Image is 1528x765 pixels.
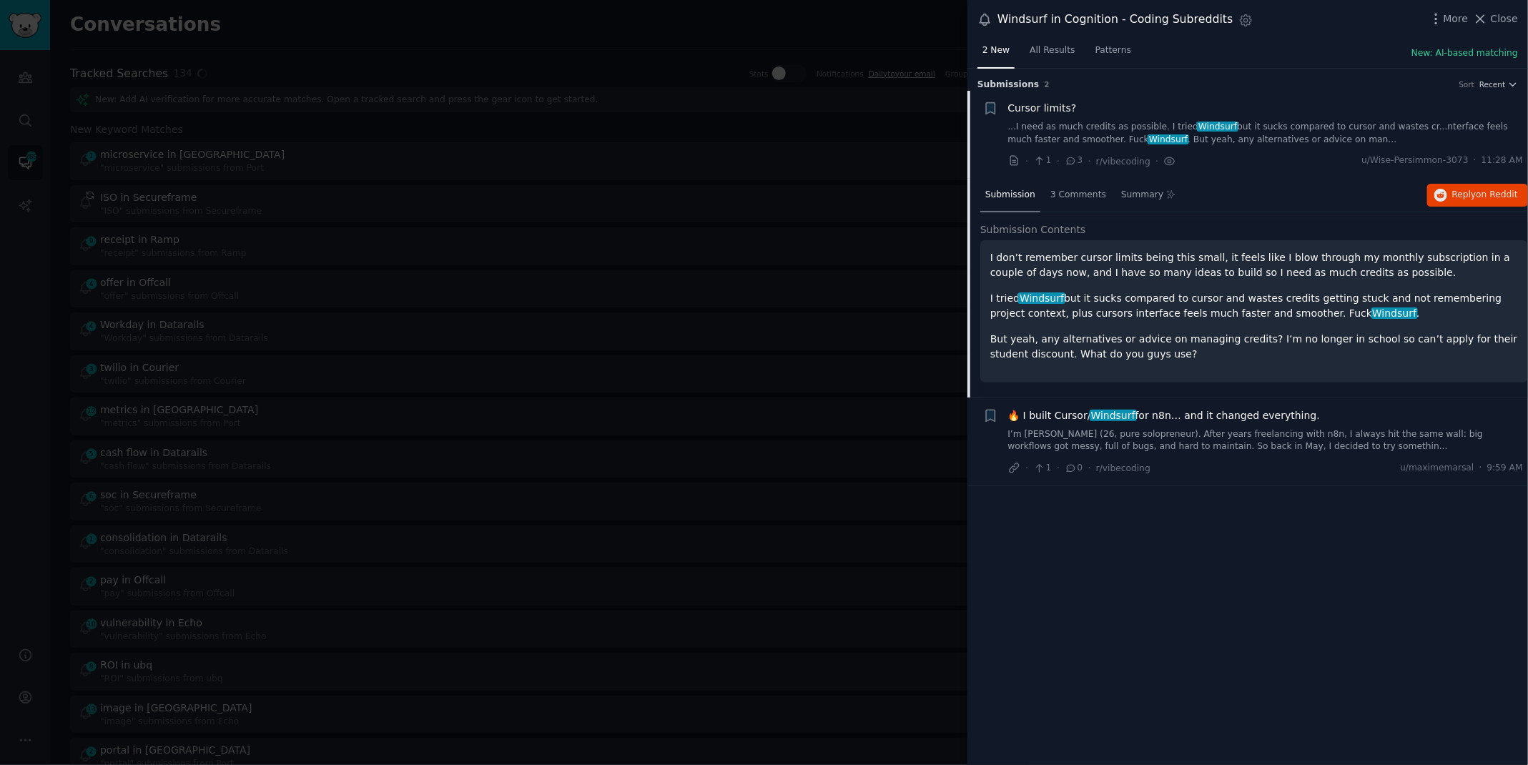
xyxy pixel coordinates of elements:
span: r/vibecoding [1096,157,1150,167]
a: Cursor limits? [1008,101,1077,116]
span: Summary [1121,189,1163,202]
span: Submission Contents [980,222,1086,237]
span: Windsurf [1371,307,1419,319]
span: · [1057,460,1060,475]
span: · [1479,462,1482,475]
span: u/Wise-Persimmon-3073 [1361,154,1469,167]
span: 3 [1065,154,1083,167]
span: 0 [1065,462,1083,475]
span: 2 [1045,80,1050,89]
a: 🔥 I built Cursor/Windsurffor n8n… and it changed everything. [1008,408,1321,423]
button: Close [1473,11,1518,26]
span: Windsurf [1090,410,1137,421]
span: Patterns [1095,44,1131,57]
button: Replyon Reddit [1427,184,1528,207]
span: · [1025,154,1028,169]
span: Submission [985,189,1035,202]
span: 1 [1033,462,1051,475]
span: · [1155,154,1158,169]
span: More [1444,11,1469,26]
span: Close [1491,11,1518,26]
span: Submission s [977,79,1040,92]
button: New: AI-based matching [1411,47,1518,60]
button: Recent [1479,79,1518,89]
span: r/vibecoding [1096,463,1150,473]
span: Windsurf [1148,134,1189,144]
span: · [1025,460,1028,475]
p: I tried but it sucks compared to cursor and wastes credits getting stuck and not remembering proj... [990,291,1518,321]
span: 9:59 AM [1487,462,1523,475]
div: Sort [1459,79,1475,89]
span: 1 [1033,154,1051,167]
span: 🔥 I built Cursor/ for n8n… and it changed everything. [1008,408,1321,423]
span: 11:28 AM [1482,154,1523,167]
div: Windsurf in Cognition - Coding Subreddits [997,11,1233,29]
button: More [1429,11,1469,26]
span: 3 Comments [1050,189,1106,202]
a: All Results [1025,39,1080,69]
span: on Reddit [1477,189,1518,199]
span: · [1088,154,1091,169]
span: Reply [1452,189,1518,202]
span: u/maximemarsal [1401,462,1474,475]
span: 2 New [982,44,1010,57]
span: · [1474,154,1477,167]
span: Windsurf [1197,122,1238,132]
span: · [1057,154,1060,169]
a: 2 New [977,39,1015,69]
span: · [1088,460,1091,475]
a: ...I need as much credits as possible. I triedWindsurfbut it sucks compared to cursor and wastes ... [1008,121,1524,146]
span: All Results [1030,44,1075,57]
a: I’m [PERSON_NAME] (26, pure solopreneur). After years freelancing with n8n, I always hit the same... [1008,428,1524,453]
span: Recent [1479,79,1505,89]
a: Patterns [1090,39,1136,69]
p: I don’t remember cursor limits being this small, it feels like I blow through my monthly subscrip... [990,250,1518,280]
span: Windsurf [1018,292,1065,304]
p: But yeah, any alternatives or advice on managing credits? I’m no longer in school so can’t apply ... [990,332,1518,362]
